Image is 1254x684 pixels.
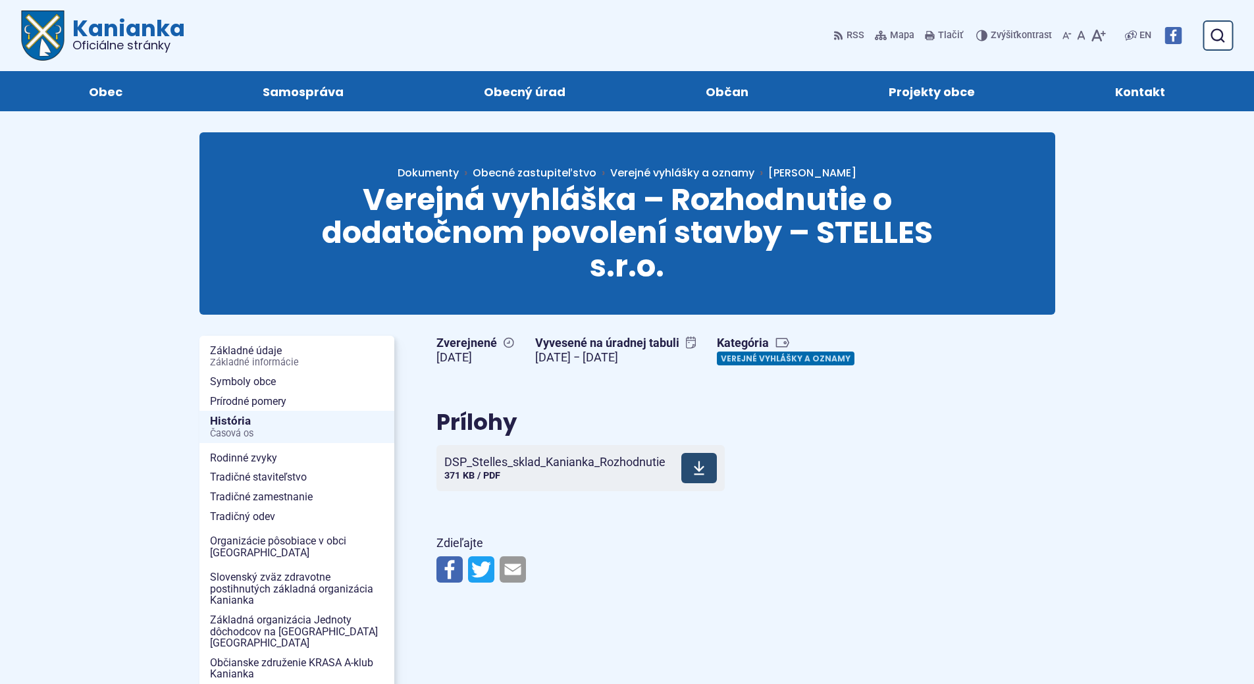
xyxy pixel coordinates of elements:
[210,357,384,368] span: Základné informácie
[717,352,854,365] a: Verejné vyhlášky a oznamy
[210,467,384,487] span: Tradičné staviteľstvo
[768,165,856,180] span: [PERSON_NAME]
[199,341,394,372] a: Základné údajeZákladné informácie
[436,445,725,491] a: DSP_Stelles_sklad_Kanianka_Rozhodnutie 371 KB / PDF
[199,567,394,610] a: Slovenský zväz zdravotne postihnutých základná organizácia Kanianka
[889,71,975,111] span: Projekty obce
[1137,28,1154,43] a: EN
[436,336,514,351] span: Zverejnené
[199,448,394,468] a: Rodinné zvyky
[754,165,856,180] a: [PERSON_NAME]
[1139,28,1151,43] span: EN
[199,411,394,443] a: HistóriaČasová os
[21,11,185,61] a: Logo Kanianka, prejsť na domovskú stránku.
[72,39,185,51] span: Oficiálne stránky
[199,372,394,392] a: Symboly obce
[199,487,394,507] a: Tradičné zamestnanie
[1058,71,1222,111] a: Kontakt
[1164,27,1182,44] img: Prejsť na Facebook stránku
[991,30,1016,41] span: Zvýšiť
[922,22,966,49] button: Tlačiť
[938,30,963,41] span: Tlačiť
[199,653,394,684] a: Občianske združenie KRASA A-klub Kanianka
[500,556,526,583] img: Zdieľať e-mailom
[210,507,384,527] span: Tradičný odev
[398,165,459,180] span: Dokumenty
[1115,71,1165,111] span: Kontakt
[427,71,622,111] a: Obecný úrad
[199,531,394,562] a: Organizácie pôsobiace v obci [GEOGRAPHIC_DATA]
[484,71,565,111] span: Obecný úrad
[436,556,463,583] img: Zdieľať na Facebooku
[436,533,904,554] p: Zdieľajte
[833,22,867,49] a: RSS
[205,71,400,111] a: Samospráva
[199,507,394,527] a: Tradičný odev
[1088,22,1109,49] button: Zväčšiť veľkosť písma
[1060,22,1074,49] button: Zmenšiť veľkosť písma
[1074,22,1088,49] button: Nastaviť pôvodnú veľkosť písma
[210,392,384,411] span: Prírodné pomery
[210,653,384,684] span: Občianske združenie KRASA A-klub Kanianka
[872,22,917,49] a: Mapa
[210,411,384,443] span: História
[32,71,179,111] a: Obec
[210,372,384,392] span: Symboly obce
[473,165,610,180] a: Obecné zastupiteľstvo
[210,567,384,610] span: Slovenský zväz zdravotne postihnutých základná organizácia Kanianka
[890,28,914,43] span: Mapa
[210,429,384,439] span: Časová os
[65,17,185,51] span: Kanianka
[210,487,384,507] span: Tradičné zamestnanie
[832,71,1032,111] a: Projekty obce
[610,165,754,180] a: Verejné vyhlášky a oznamy
[847,28,864,43] span: RSS
[976,22,1055,49] button: Zvýšiťkontrast
[210,610,384,653] span: Základná organizácia Jednoty dôchodcov na [GEOGRAPHIC_DATA] [GEOGRAPHIC_DATA]
[199,392,394,411] a: Prírodné pomery
[322,178,933,287] span: Verejná vyhláška – Rozhodnutie o dodatočnom povolení stavby – STELLES s.r.o.
[535,336,696,351] span: Vyvesené na úradnej tabuli
[444,470,500,481] span: 371 KB / PDF
[473,165,596,180] span: Obecné zastupiteľstvo
[199,610,394,653] a: Základná organizácia Jednoty dôchodcov na [GEOGRAPHIC_DATA] [GEOGRAPHIC_DATA]
[436,410,904,434] h2: Prílohy
[210,531,384,562] span: Organizácie pôsobiace v obci [GEOGRAPHIC_DATA]
[398,165,473,180] a: Dokumenty
[535,350,696,365] figcaption: [DATE] − [DATE]
[706,71,748,111] span: Občan
[89,71,122,111] span: Obec
[991,30,1052,41] span: kontrast
[444,456,666,469] span: DSP_Stelles_sklad_Kanianka_Rozhodnutie
[468,556,494,583] img: Zdieľať na Twitteri
[263,71,344,111] span: Samospráva
[210,341,384,372] span: Základné údaje
[21,11,65,61] img: Prejsť na domovskú stránku
[649,71,806,111] a: Občan
[210,448,384,468] span: Rodinné zvyky
[717,336,860,351] span: Kategória
[199,467,394,487] a: Tradičné staviteľstvo
[436,350,514,365] figcaption: [DATE]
